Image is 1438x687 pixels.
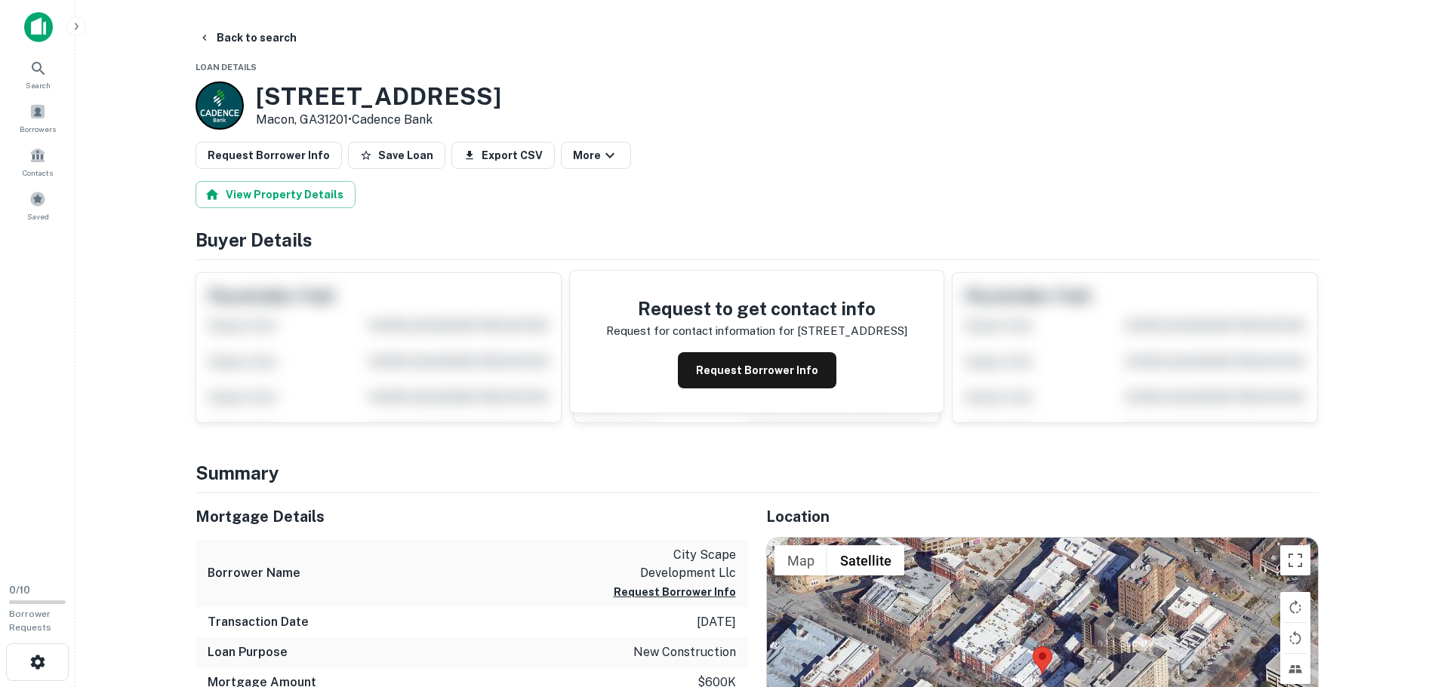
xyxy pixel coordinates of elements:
button: Rotate map counterclockwise [1280,623,1310,653]
h6: Loan Purpose [208,643,288,661]
button: Save Loan [348,142,445,169]
a: Search [5,54,71,94]
h4: Summary [196,459,1319,486]
h5: Location [766,505,1319,528]
h3: [STREET_ADDRESS] [256,82,501,111]
button: More [561,142,631,169]
button: Request Borrower Info [196,142,342,169]
span: Contacts [23,167,53,179]
button: Request Borrower Info [678,352,836,388]
h6: Borrower Name [208,564,300,582]
p: Request for contact information for [606,322,794,340]
button: Export CSV [451,142,555,169]
span: Search [26,79,51,91]
span: Loan Details [196,63,257,72]
p: [DATE] [697,613,736,631]
span: Saved [27,210,49,222]
iframe: Chat Widget [1363,566,1438,639]
p: Macon, GA31201 • [256,111,501,129]
p: new construction [633,643,736,661]
h4: Buyer Details [196,226,1319,253]
h5: Mortgage Details [196,505,748,528]
img: capitalize-icon.png [24,12,53,42]
h6: Transaction Date [208,613,309,631]
span: Borrower Requests [9,609,51,633]
a: Contacts [5,141,71,182]
a: Saved [5,185,71,225]
span: Borrowers [20,123,56,135]
button: Rotate map clockwise [1280,592,1310,622]
button: Back to search [192,24,303,51]
button: Tilt map [1280,654,1310,684]
button: Show satellite imagery [827,545,904,575]
span: 0 / 10 [9,584,30,596]
a: Borrowers [5,97,71,138]
a: Cadence Bank [352,112,433,127]
p: [STREET_ADDRESS] [797,322,907,340]
p: city scape development llc [600,546,736,582]
button: Show street map [774,545,827,575]
button: Request Borrower Info [614,583,736,601]
button: View Property Details [196,181,356,208]
button: Toggle fullscreen view [1280,545,1310,575]
h4: Request to get contact info [606,295,907,322]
